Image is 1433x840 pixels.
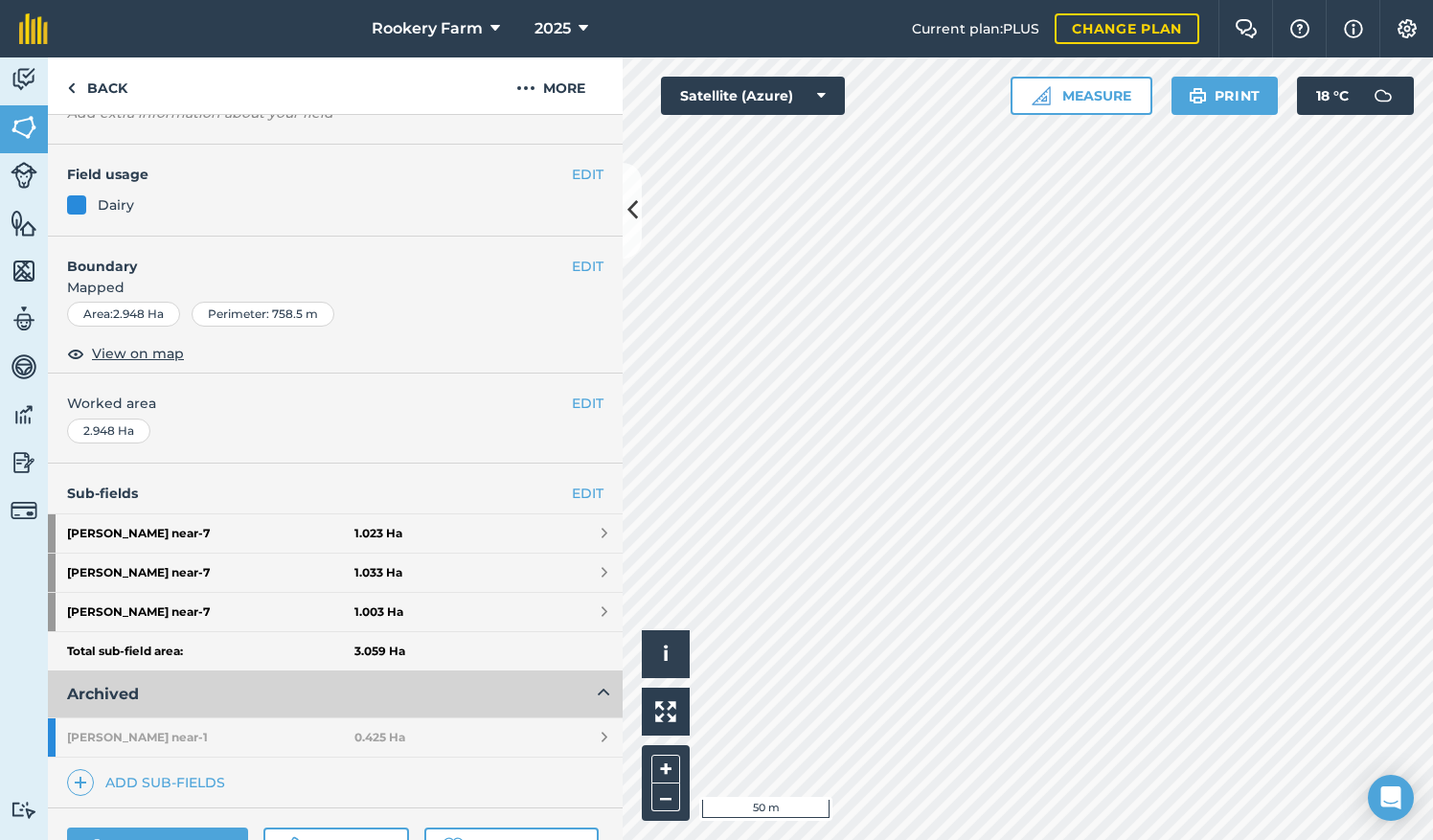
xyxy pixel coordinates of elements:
img: Two speech bubbles overlapping with the left bubble in the forefront [1235,19,1258,38]
img: svg+xml;base64,PD94bWwgdmVyc2lvbj0iMS4wIiBlbmNvZGluZz0idXRmLTgiPz4KPCEtLSBHZW5lcmF0b3I6IEFkb2JlIE... [11,400,37,429]
img: svg+xml;base64,PD94bWwgdmVyc2lvbj0iMS4wIiBlbmNvZGluZz0idXRmLTgiPz4KPCEtLSBHZW5lcmF0b3I6IEFkb2JlIE... [11,801,37,819]
strong: [PERSON_NAME] near - 7 [67,554,354,592]
strong: 1.023 Ha [354,526,402,541]
span: View on map [92,343,184,364]
button: Print [1171,77,1279,115]
div: 2.948 Ha [67,419,150,443]
img: svg+xml;base64,PD94bWwgdmVyc2lvbj0iMS4wIiBlbmNvZGluZz0idXRmLTgiPz4KPCEtLSBHZW5lcmF0b3I6IEFkb2JlIE... [11,305,37,333]
a: [PERSON_NAME] near-71.003 Ha [48,593,623,631]
img: svg+xml;base64,PHN2ZyB4bWxucz0iaHR0cDovL3d3dy53My5vcmcvMjAwMC9zdmciIHdpZHRoPSI1NiIgaGVpZ2h0PSI2MC... [11,209,37,238]
span: Current plan : PLUS [912,18,1039,39]
button: More [479,57,623,114]
a: EDIT [572,483,603,504]
img: A cog icon [1396,19,1419,38]
span: 2025 [535,17,571,40]
span: i [663,642,669,666]
a: Add sub-fields [67,769,233,796]
span: Rookery Farm [372,17,483,40]
button: Satellite (Azure) [661,77,845,115]
button: View on map [67,342,184,365]
div: Open Intercom Messenger [1368,775,1414,821]
h4: Boundary [48,237,572,277]
img: svg+xml;base64,PD94bWwgdmVyc2lvbj0iMS4wIiBlbmNvZGluZz0idXRmLTgiPz4KPCEtLSBHZW5lcmF0b3I6IEFkb2JlIE... [11,352,37,381]
div: Dairy [98,194,134,216]
button: EDIT [572,256,603,277]
img: Four arrows, one pointing top left, one top right, one bottom right and the last bottom left [655,701,676,722]
div: Area : 2.948 Ha [67,302,180,327]
img: svg+xml;base64,PHN2ZyB4bWxucz0iaHR0cDovL3d3dy53My5vcmcvMjAwMC9zdmciIHdpZHRoPSI1NiIgaGVpZ2h0PSI2MC... [11,113,37,142]
strong: 0.425 Ha [354,730,405,745]
button: EDIT [572,164,603,185]
span: Mapped [48,277,623,298]
a: Change plan [1055,13,1199,44]
img: svg+xml;base64,PHN2ZyB4bWxucz0iaHR0cDovL3d3dy53My5vcmcvMjAwMC9zdmciIHdpZHRoPSIxOSIgaGVpZ2h0PSIyNC... [1189,84,1207,107]
img: svg+xml;base64,PD94bWwgdmVyc2lvbj0iMS4wIiBlbmNvZGluZz0idXRmLTgiPz4KPCEtLSBHZW5lcmF0b3I6IEFkb2JlIE... [11,162,37,189]
img: svg+xml;base64,PD94bWwgdmVyc2lvbj0iMS4wIiBlbmNvZGluZz0idXRmLTgiPz4KPCEtLSBHZW5lcmF0b3I6IEFkb2JlIE... [11,448,37,477]
button: EDIT [572,393,603,414]
strong: Total sub-field area: [67,644,354,659]
a: [PERSON_NAME] near-71.033 Ha [48,554,623,592]
button: – [651,783,680,811]
img: fieldmargin Logo [19,13,48,44]
h4: Sub-fields [48,483,623,504]
span: 18 ° C [1316,77,1349,115]
img: svg+xml;base64,PHN2ZyB4bWxucz0iaHR0cDovL3d3dy53My5vcmcvMjAwMC9zdmciIHdpZHRoPSIxOCIgaGVpZ2h0PSIyNC... [67,342,84,365]
img: svg+xml;base64,PD94bWwgdmVyc2lvbj0iMS4wIiBlbmNvZGluZz0idXRmLTgiPz4KPCEtLSBHZW5lcmF0b3I6IEFkb2JlIE... [1364,77,1402,115]
a: [PERSON_NAME] near-71.023 Ha [48,514,623,553]
img: A question mark icon [1288,19,1311,38]
strong: [PERSON_NAME] near - 1 [67,718,354,757]
button: Archived [48,671,623,717]
button: 18 °C [1297,77,1414,115]
button: Measure [1011,77,1152,115]
span: Worked area [67,393,603,414]
button: + [651,755,680,783]
img: svg+xml;base64,PHN2ZyB4bWxucz0iaHR0cDovL3d3dy53My5vcmcvMjAwMC9zdmciIHdpZHRoPSI5IiBoZWlnaHQ9IjI0Ii... [67,77,76,100]
img: svg+xml;base64,PHN2ZyB4bWxucz0iaHR0cDovL3d3dy53My5vcmcvMjAwMC9zdmciIHdpZHRoPSIyMCIgaGVpZ2h0PSIyNC... [516,77,535,100]
button: i [642,630,690,678]
a: Back [48,57,147,114]
div: Perimeter : 758.5 m [192,302,334,327]
strong: 1.033 Ha [354,565,402,580]
img: svg+xml;base64,PHN2ZyB4bWxucz0iaHR0cDovL3d3dy53My5vcmcvMjAwMC9zdmciIHdpZHRoPSIxNCIgaGVpZ2h0PSIyNC... [74,771,87,794]
strong: 1.003 Ha [354,604,403,620]
img: svg+xml;base64,PD94bWwgdmVyc2lvbj0iMS4wIiBlbmNvZGluZz0idXRmLTgiPz4KPCEtLSBHZW5lcmF0b3I6IEFkb2JlIE... [11,497,37,524]
strong: [PERSON_NAME] near - 7 [67,514,354,553]
strong: 3.059 Ha [354,644,405,659]
a: [PERSON_NAME] near-10.425 Ha [48,718,623,757]
h4: Field usage [67,164,572,185]
strong: [PERSON_NAME] near - 7 [67,593,354,631]
img: svg+xml;base64,PHN2ZyB4bWxucz0iaHR0cDovL3d3dy53My5vcmcvMjAwMC9zdmciIHdpZHRoPSI1NiIgaGVpZ2h0PSI2MC... [11,257,37,285]
img: svg+xml;base64,PD94bWwgdmVyc2lvbj0iMS4wIiBlbmNvZGluZz0idXRmLTgiPz4KPCEtLSBHZW5lcmF0b3I6IEFkb2JlIE... [11,65,37,94]
img: svg+xml;base64,PHN2ZyB4bWxucz0iaHR0cDovL3d3dy53My5vcmcvMjAwMC9zdmciIHdpZHRoPSIxNyIgaGVpZ2h0PSIxNy... [1344,17,1363,40]
img: Ruler icon [1032,86,1051,105]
